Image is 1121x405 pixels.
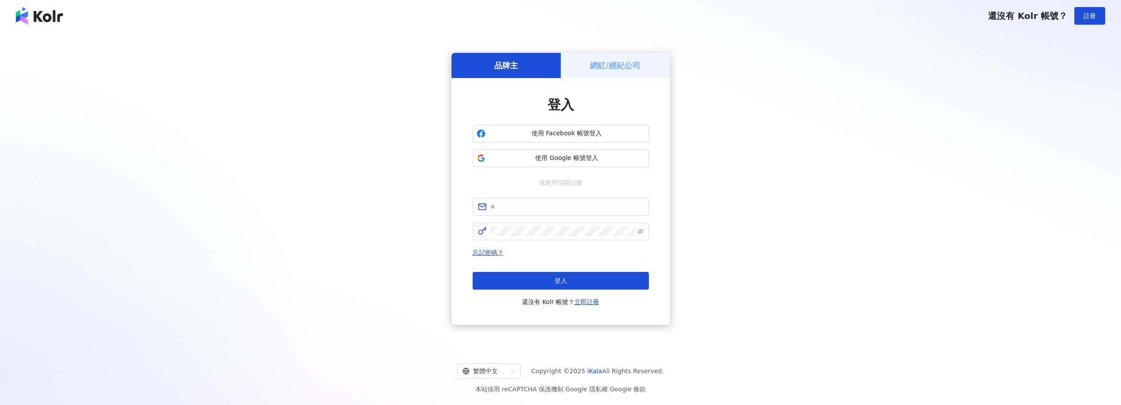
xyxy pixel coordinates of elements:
[608,386,610,393] span: |
[637,228,644,234] span: eye-invisible
[522,297,599,307] span: 還沒有 Kolr 帳號？
[533,178,588,187] span: 或使用信箱註冊
[473,125,649,142] button: 使用 Facebook 帳號登入
[1074,7,1105,25] button: 註冊
[16,7,63,25] img: logo
[610,386,646,393] a: Google 條款
[473,149,649,167] button: 使用 Google 帳號登入
[563,386,566,393] span: |
[574,298,599,305] a: 立即註冊
[473,249,503,256] a: 忘記密碼？
[1084,12,1096,19] span: 註冊
[988,11,1067,21] span: 還沒有 Kolr 帳號？
[548,97,574,112] span: 登入
[566,386,608,393] a: Google 隱私權
[475,384,646,394] span: 本站採用 reCAPTCHA 保護機制
[587,368,602,375] a: iKala
[494,60,518,71] h5: 品牌主
[489,154,645,163] span: 使用 Google 帳號登入
[590,60,640,71] h5: 網紅/經紀公司
[473,272,649,290] button: 登入
[489,129,645,138] span: 使用 Facebook 帳號登入
[462,364,507,378] div: 繁體中文
[555,277,567,284] span: 登入
[531,366,664,376] span: Copyright © 2025 All Rights Reserved.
